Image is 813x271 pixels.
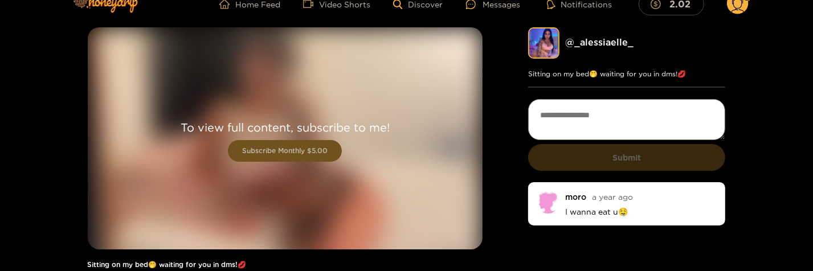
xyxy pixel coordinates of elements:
[565,207,717,217] p: I wanna eat u🤤
[528,27,559,59] img: _alessiaelle_
[181,120,390,134] p: To view full content, subscribe to me!
[88,261,483,269] h1: Sitting on my bed🤭 waiting for you in dms!💋
[592,192,633,201] span: a year ago
[565,192,586,201] div: moro
[228,140,342,162] button: Subscribe Monthly $5.00
[528,70,726,78] p: Sitting on my bed🤭 waiting for you in dms!💋
[537,191,559,213] img: no-avatar.png
[565,37,634,47] a: @ _alessiaelle_
[528,144,726,171] button: Submit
